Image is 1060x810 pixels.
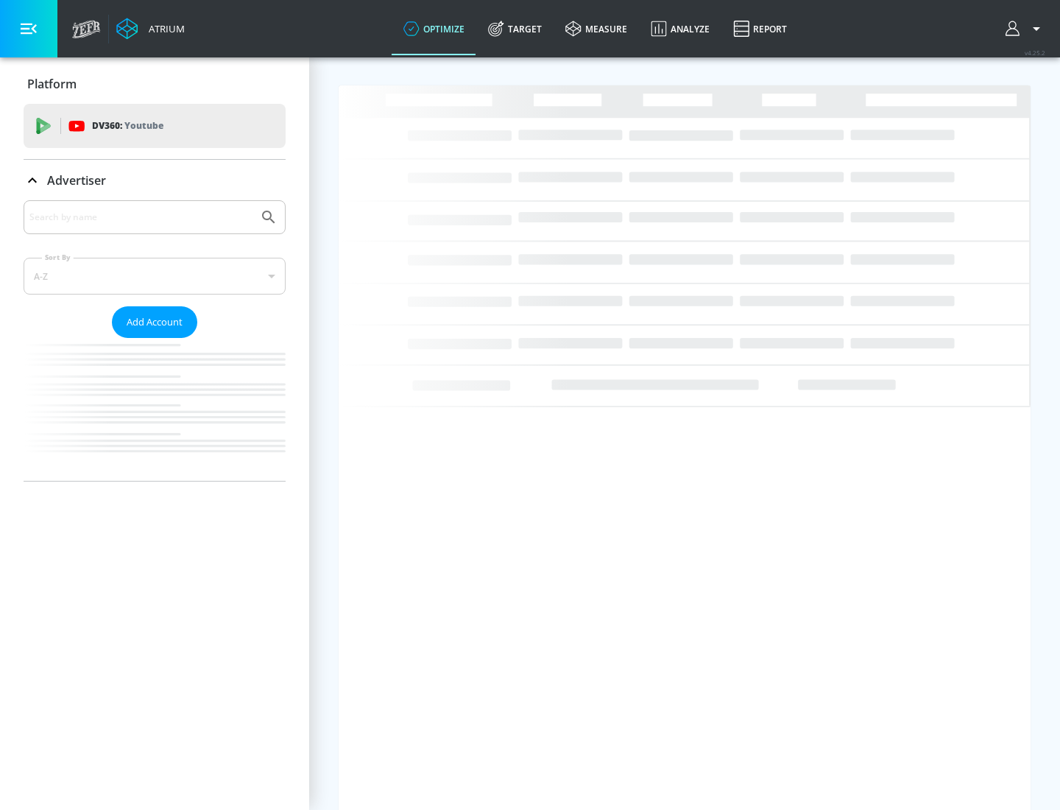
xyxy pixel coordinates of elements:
[392,2,476,55] a: optimize
[112,306,197,338] button: Add Account
[24,160,286,201] div: Advertiser
[554,2,639,55] a: measure
[47,172,106,189] p: Advertiser
[27,76,77,92] p: Platform
[92,118,163,134] p: DV360:
[721,2,799,55] a: Report
[116,18,185,40] a: Atrium
[24,258,286,295] div: A-Z
[127,314,183,331] span: Add Account
[476,2,554,55] a: Target
[143,22,185,35] div: Atrium
[29,208,252,227] input: Search by name
[1025,49,1045,57] span: v 4.25.2
[24,200,286,481] div: Advertiser
[24,104,286,148] div: DV360: Youtube
[24,63,286,105] div: Platform
[24,338,286,481] nav: list of Advertiser
[639,2,721,55] a: Analyze
[124,118,163,133] p: Youtube
[42,253,74,262] label: Sort By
